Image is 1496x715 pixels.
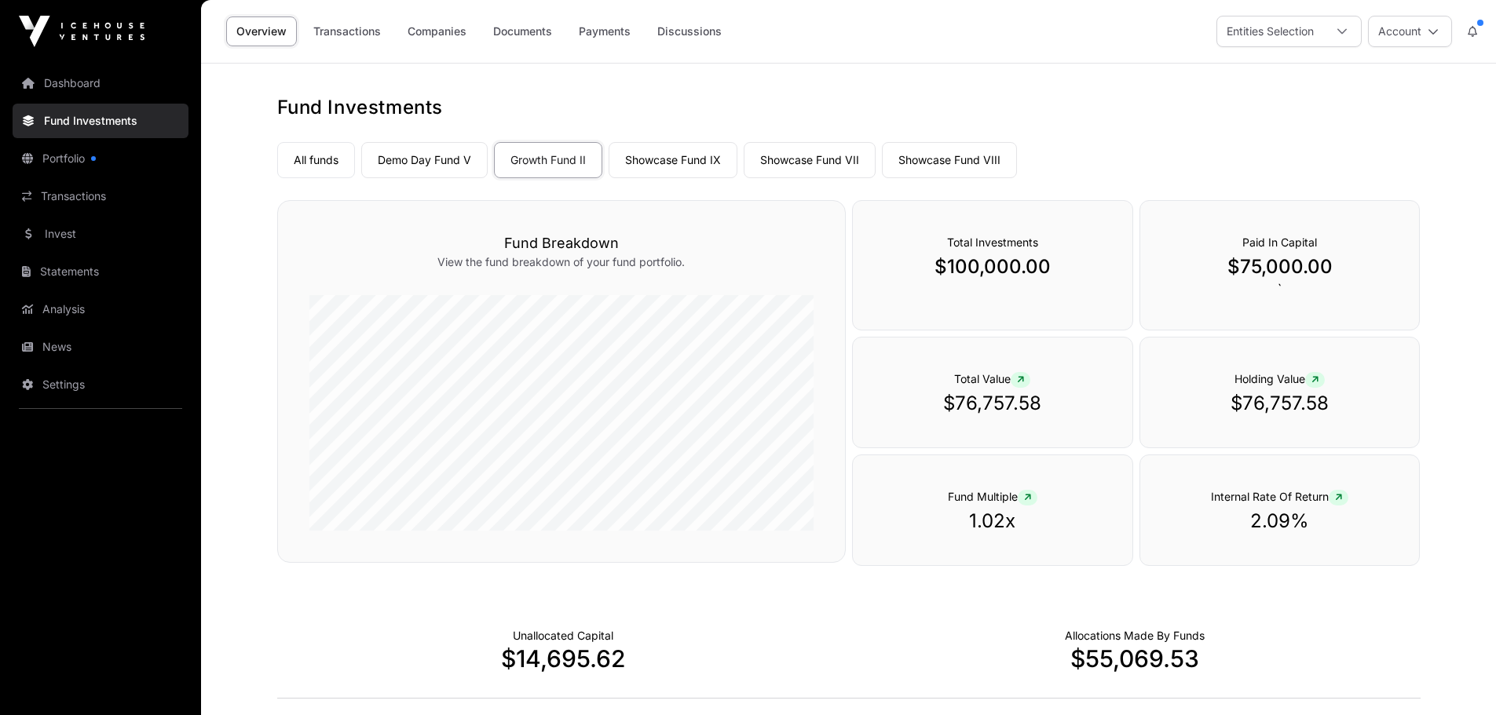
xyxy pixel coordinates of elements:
a: Companies [397,16,477,46]
p: 2.09% [1172,509,1388,534]
p: $55,069.53 [849,644,1421,673]
p: View the fund breakdown of your fund portfolio. [309,254,814,270]
span: Paid In Capital [1242,235,1317,249]
a: Documents [483,16,562,46]
a: Overview [226,16,297,46]
p: $100,000.00 [884,254,1101,279]
p: $76,757.58 [884,391,1101,416]
p: Capital Deployed Into Companies [1065,628,1205,644]
p: 1.02x [884,509,1101,534]
p: Cash not yet allocated [513,628,613,644]
a: News [13,330,188,364]
span: Total Value [954,372,1030,385]
div: Entities Selection [1217,16,1323,46]
p: $75,000.00 [1172,254,1388,279]
a: Analysis [13,292,188,326]
button: Account [1368,16,1452,47]
a: Invest [13,217,188,251]
a: All funds [277,142,355,178]
p: $76,757.58 [1172,391,1388,416]
h3: Fund Breakdown [309,232,814,254]
a: Showcase Fund VIII [882,142,1017,178]
h1: Fund Investments [277,95,1421,120]
a: Fund Investments [13,104,188,138]
a: Showcase Fund IX [609,142,737,178]
span: Total Investments [947,235,1038,249]
p: $14,695.62 [277,644,849,673]
img: Icehouse Ventures Logo [19,16,144,47]
div: ` [1139,200,1421,330]
a: Settings [13,367,188,402]
a: Statements [13,254,188,289]
a: Portfolio [13,141,188,176]
a: Transactions [13,179,188,213]
a: Growth Fund II [494,142,602,178]
a: Payments [569,16,641,46]
a: Discussions [647,16,732,46]
a: Demo Day Fund V [361,142,488,178]
span: Internal Rate Of Return [1211,490,1348,503]
iframe: Chat Widget [1417,640,1496,715]
span: Fund Multiple [948,490,1037,503]
a: Showcase Fund VII [744,142,876,178]
a: Dashboard [13,66,188,100]
span: Holding Value [1234,372,1325,385]
a: Transactions [303,16,391,46]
